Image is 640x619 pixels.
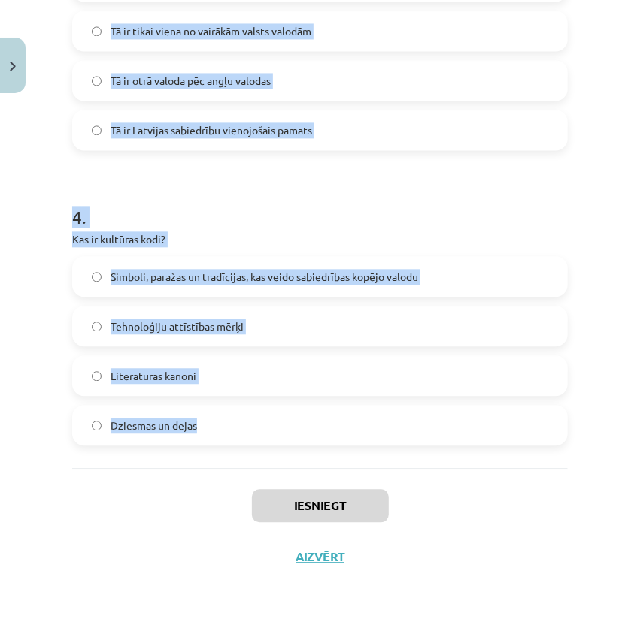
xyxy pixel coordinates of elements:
[92,26,102,36] input: Tā ir tikai viena no vairākām valsts valodām
[72,231,568,247] p: Kas ir kultūras kodi?
[111,73,271,89] span: Tā ir otrā valoda pēc angļu valodas
[92,272,102,282] input: Simboli, paražas un tradīcijas, kas veido sabiedrības kopējo valodu
[111,368,196,384] span: Literatūras kanoni
[92,322,102,331] input: Tehnoloģiju attīstības mērķi
[92,76,102,86] input: Tā ir otrā valoda pēc angļu valodas
[10,62,16,71] img: icon-close-lesson-0947bae3869378f0d4975bcd49f059093ad1ed9edebbc8119c70593378902aed.svg
[252,489,389,522] button: Iesniegt
[92,125,102,135] input: Tā ir Latvijas sabiedrību vienojošais pamats
[111,269,418,285] span: Simboli, paražas un tradīcijas, kas veido sabiedrības kopējo valodu
[292,549,349,564] button: Aizvērt
[111,23,311,39] span: Tā ir tikai viena no vairākām valsts valodām
[111,319,244,334] span: Tehnoloģiju attīstības mērķi
[92,421,102,430] input: Dziesmas un dejas
[72,180,568,227] h1: 4 .
[92,371,102,381] input: Literatūras kanoni
[111,122,312,138] span: Tā ir Latvijas sabiedrību vienojošais pamats
[111,418,197,433] span: Dziesmas un dejas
